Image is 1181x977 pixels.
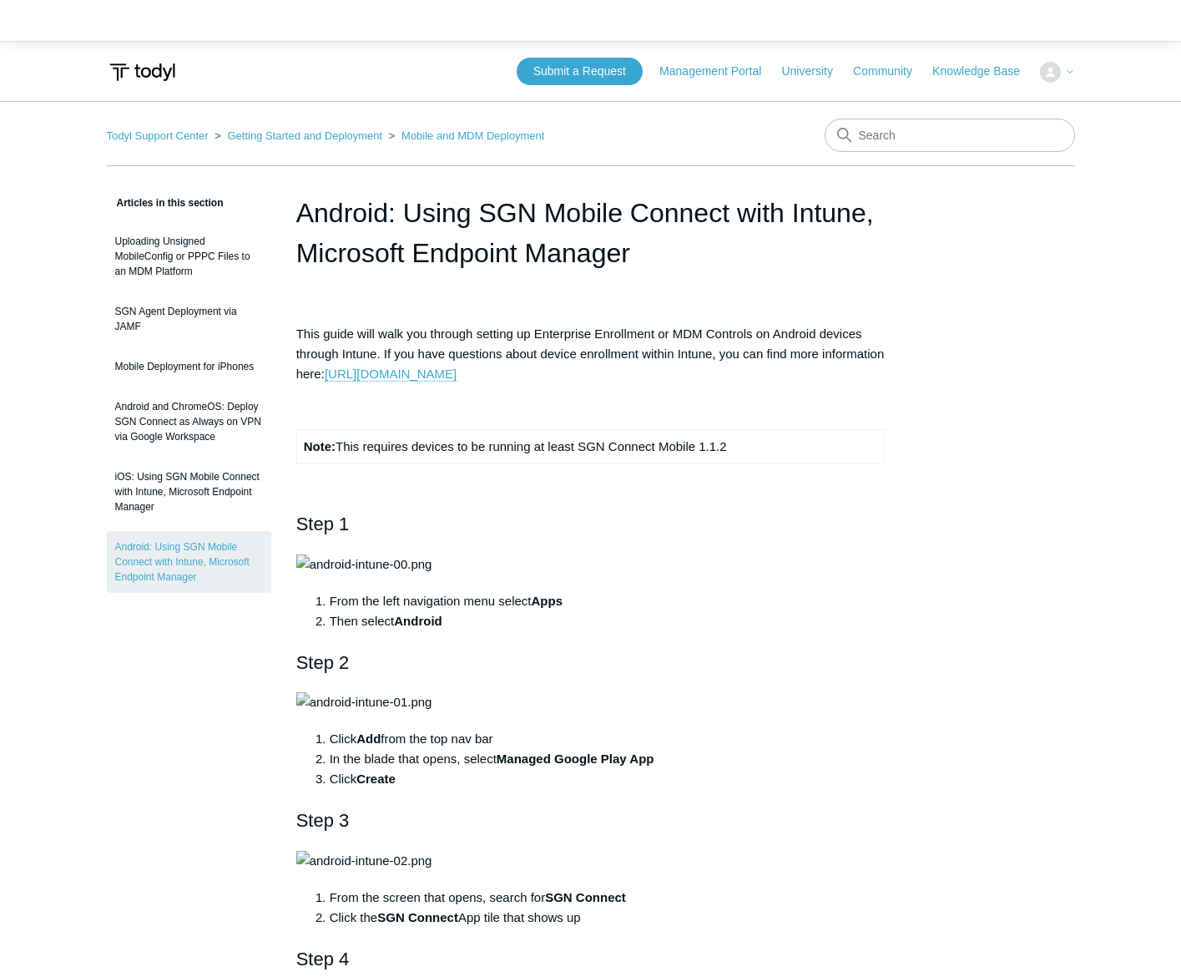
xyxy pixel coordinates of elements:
a: iOS: Using SGN Mobile Connect with Intune, Microsoft Endpoint Manager [107,461,271,523]
a: [URL][DOMAIN_NAME] [325,367,457,382]
a: Community [853,63,929,80]
strong: Android [394,614,442,628]
h1: Android: Using SGN Mobile Connect with Intune, Microsoft Endpoint Manager [296,193,886,273]
td: This requires devices to be running at least SGN Connect Mobile 1.1.2 [296,430,885,464]
li: Click the App tile that shows up [330,908,886,928]
li: Click [330,769,886,789]
a: Management Portal [659,63,778,80]
a: Submit a Request [517,58,643,85]
a: Mobile and MDM Deployment [401,129,544,142]
li: From the left navigation menu select [330,591,886,611]
a: Uploading Unsigned MobileConfig or PPPC Files to an MDM Platform [107,225,271,287]
strong: Add [356,731,381,746]
h2: Step 2 [296,648,886,677]
li: Todyl Support Center [107,129,212,142]
a: Android and ChromeOS: Deploy SGN Connect as Always on VPN via Google Workspace [107,391,271,453]
a: Getting Started and Deployment [227,129,382,142]
li: From the screen that opens, search for [330,888,886,908]
strong: SGN Connect [545,890,626,904]
p: This guide will walk you through setting up Enterprise Enrollment or MDM Controls on Android devi... [296,324,886,384]
strong: Create [356,772,396,786]
a: Mobile Deployment for iPhones [107,351,271,382]
a: University [781,63,849,80]
img: android-intune-01.png [296,692,432,712]
h2: Step 1 [296,509,886,539]
h2: Step 3 [296,806,886,835]
strong: Apps [531,594,563,608]
a: SGN Agent Deployment via JAMF [107,296,271,342]
strong: SGN Connect [377,910,458,924]
img: android-intune-02.png [296,851,432,871]
a: Todyl Support Center [107,129,209,142]
li: Mobile and MDM Deployment [386,129,544,142]
span: Articles in this section [107,197,224,209]
h2: Step 4 [296,944,886,974]
li: Then select [330,611,886,631]
strong: Managed Google Play App [497,752,654,766]
strong: Note: [304,439,336,453]
img: android-intune-00.png [296,554,432,575]
input: Search [825,119,1075,152]
li: Getting Started and Deployment [211,129,386,142]
li: Click from the top nav bar [330,729,886,749]
a: Knowledge Base [932,63,1037,80]
a: Android: Using SGN Mobile Connect with Intune, Microsoft Endpoint Manager [107,531,271,593]
li: In the blade that opens, select [330,749,886,769]
img: Todyl Support Center Help Center home page [107,57,178,88]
